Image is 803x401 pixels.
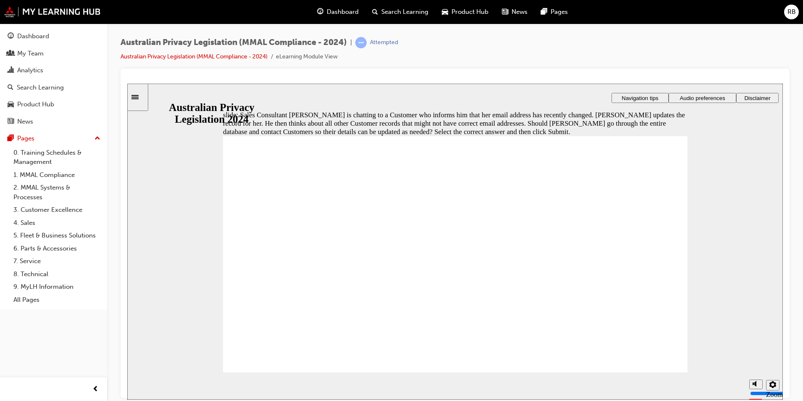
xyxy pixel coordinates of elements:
li: eLearning Module View [276,52,338,62]
span: News [512,7,527,17]
span: pages-icon [8,135,14,142]
span: search-icon [372,7,378,17]
a: 3. Customer Excellence [10,203,104,216]
a: 5. Fleet & Business Solutions [10,229,104,242]
div: Dashboard [17,32,49,41]
span: prev-icon [92,384,99,395]
a: search-iconSearch Learning [365,3,435,21]
span: guage-icon [317,7,323,17]
span: Dashboard [327,7,359,17]
a: news-iconNews [495,3,534,21]
span: chart-icon [8,67,14,74]
img: mmal [4,6,101,17]
a: 9. MyLH Information [10,280,104,293]
a: guage-iconDashboard [310,3,365,21]
span: Australian Privacy Legislation (MMAL Compliance - 2024) [121,38,347,47]
span: Search Learning [381,7,428,17]
a: Dashboard [3,29,104,44]
span: car-icon [8,101,14,108]
span: guage-icon [8,33,14,40]
div: misc controls [618,289,651,316]
span: Product Hub [451,7,488,17]
span: people-icon [8,50,14,58]
a: All Pages [10,293,104,306]
span: car-icon [442,7,448,17]
span: learningRecordVerb_ATTEMPT-icon [355,37,367,48]
button: DashboardMy TeamAnalyticsSearch LearningProduct HubNews [3,27,104,131]
div: Attempted [370,39,398,47]
span: news-icon [502,7,508,17]
button: Disclaimer [609,9,651,19]
div: Product Hub [17,100,54,109]
a: car-iconProduct Hub [435,3,495,21]
a: Australian Privacy Legislation (MMAL Compliance - 2024) [121,53,268,60]
span: up-icon [94,133,100,144]
span: Pages [551,7,568,17]
label: Zoom to fit [639,307,656,332]
span: news-icon [8,118,14,126]
button: Navigation tips [484,9,541,19]
a: 1. MMAL Compliance [10,169,104,182]
div: News [17,117,33,127]
button: Pages [3,131,104,146]
a: 4. Sales [10,216,104,230]
a: My Team [3,46,104,61]
a: 6. Parts & Accessories [10,242,104,255]
a: 2. MMAL Systems & Processes [10,181,104,203]
button: Audio preferences [541,9,609,19]
span: pages-icon [541,7,547,17]
span: Navigation tips [494,11,531,18]
button: Settings [639,296,652,307]
span: Disclaimer [617,11,643,18]
span: RB [787,7,796,17]
a: Analytics [3,63,104,78]
div: Pages [17,134,34,143]
a: Search Learning [3,80,104,95]
a: News [3,114,104,129]
a: 8. Technical [10,268,104,281]
span: Audio preferences [552,11,598,18]
button: RB [784,5,799,19]
div: My Team [17,49,44,58]
div: Search Learning [17,83,64,92]
span: | [350,38,352,47]
a: Product Hub [3,97,104,112]
a: 0. Training Schedules & Management [10,146,104,169]
button: Mute (Ctrl+Alt+M) [622,296,635,306]
div: Analytics [17,66,43,75]
a: pages-iconPages [534,3,575,21]
input: volume [623,306,677,313]
a: 7. Service [10,255,104,268]
span: search-icon [8,84,13,92]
